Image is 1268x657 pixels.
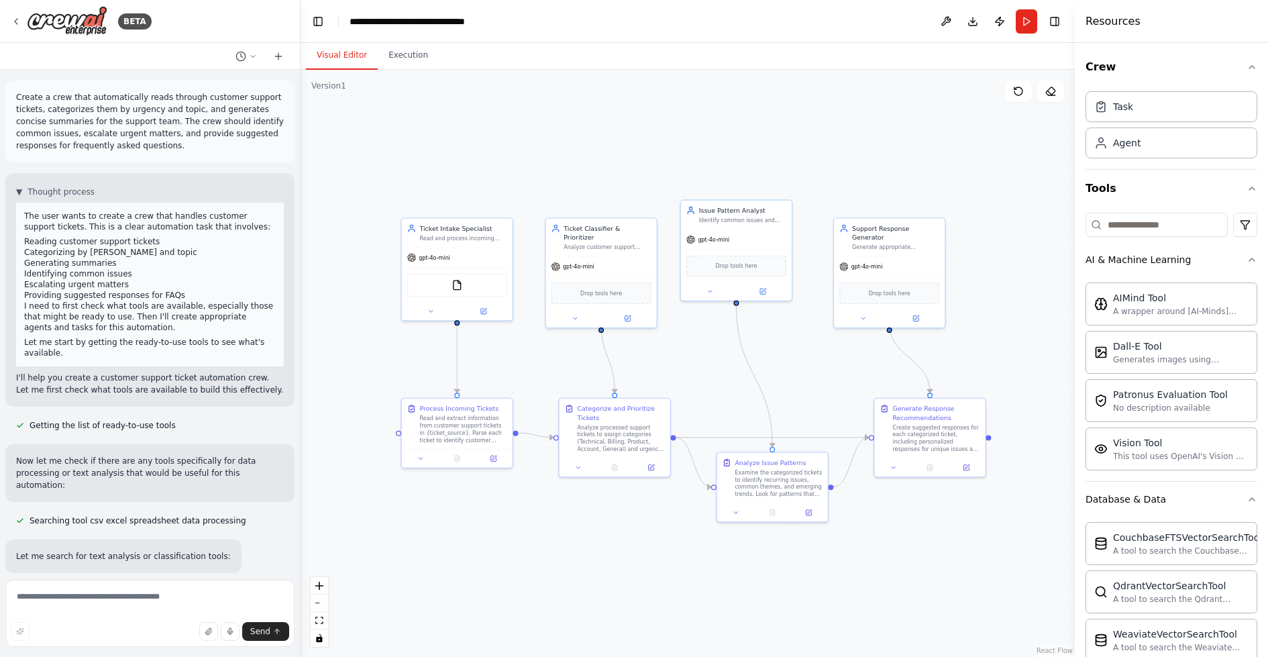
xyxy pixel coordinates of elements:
div: Ticket Intake SpecialistRead and process incoming customer support tickets from {ticket_source}, ... [401,217,513,321]
g: Edge from af85c28c-4d2f-4ba0-8bcf-a4099b98ae65 to 316d33c3-0872-4a2e-b231-afb22666162f [676,433,869,442]
h4: Resources [1086,13,1141,30]
div: A tool to search the Couchbase database for relevant information on internal documents. [1113,546,1262,556]
button: No output available [911,462,949,473]
div: Issue Pattern AnalystIdentify common issues and recurring patterns across customer support ticket... [680,199,793,301]
span: ▼ [16,187,22,197]
button: No output available [596,462,634,473]
button: Click to speak your automation idea [221,622,240,641]
g: Edge from 18ecae12-e20b-4dc0-9469-7a587d9cdcac to af85c28c-4d2f-4ba0-8bcf-a4099b98ae65 [519,428,553,442]
g: Edge from af85c28c-4d2f-4ba0-8bcf-a4099b98ae65 to fa5dc4be-9691-445d-a6cc-4425146a3942 [676,433,711,491]
div: React Flow controls [311,577,328,647]
img: PatronusEvalTool [1094,394,1108,407]
div: Patronus Evaluation Tool [1113,388,1228,401]
button: Tools [1086,170,1257,207]
div: Read and process incoming customer support tickets from {ticket_source}, extracting key informati... [420,235,507,242]
div: Analyze Issue Patterns [735,458,806,467]
div: Process Incoming TicketsRead and extract information from customer support tickets in {ticket_sou... [401,398,513,468]
button: Start a new chat [268,48,289,64]
g: Edge from 0e062153-f9d7-43f3-ab1c-eefe7c55e55a to fa5dc4be-9691-445d-a6cc-4425146a3942 [732,305,777,447]
button: Send [242,622,289,641]
span: Send [250,626,270,637]
div: BETA [118,13,152,30]
g: Edge from 8582ec64-5100-4cf2-aa88-1069ece3a535 to af85c28c-4d2f-4ba0-8bcf-a4099b98ae65 [596,323,619,393]
button: toggle interactivity [311,629,328,647]
button: Database & Data [1086,482,1257,517]
button: Upload files [199,622,218,641]
div: Generates images using OpenAI's Dall-E model. [1113,354,1249,365]
button: zoom out [311,595,328,612]
span: Drop tools here [869,289,910,297]
div: Categorize and Prioritize TicketsAnalyze processed support tickets to assign categories (Technica... [558,398,671,478]
p: Now let me check if there are any tools specifically for data processing or text analysis that wo... [16,455,284,491]
g: Edge from fa5dc4be-9691-445d-a6cc-4425146a3942 to 316d33c3-0872-4a2e-b231-afb22666162f [834,433,869,491]
button: Open in side panel [793,507,824,518]
button: zoom in [311,577,328,595]
div: Support Response Generator [852,224,939,242]
button: Visual Editor [306,42,378,70]
span: Thought process [28,187,95,197]
li: Providing suggested responses for FAQs [24,290,276,301]
div: Ticket Classifier & PrioritizerAnalyze customer support tickets to categorize them by topic (tech... [545,217,657,328]
span: gpt-4o-mini [419,254,450,262]
div: AI & Machine Learning [1086,253,1191,266]
div: CouchbaseFTSVectorSearchTool [1113,531,1262,544]
g: Edge from 72922724-a397-451a-9c84-5a9f96ed6aad to 18ecae12-e20b-4dc0-9469-7a587d9cdcac [453,325,462,393]
div: Dall-E Tool [1113,340,1249,353]
div: This tool uses OpenAI's Vision API to describe the contents of an image. [1113,451,1249,462]
p: Create a crew that automatically reads through customer support tickets, categorizes them by urge... [16,91,284,152]
button: Execution [378,42,439,70]
button: AI & Machine Learning [1086,242,1257,277]
button: Hide left sidebar [309,12,327,31]
div: Agent [1113,136,1141,150]
g: Edge from 828be4e6-9176-40ff-b4b4-019bc1f031f5 to 316d33c3-0872-4a2e-b231-afb22666162f [885,323,935,393]
div: Task [1113,100,1133,113]
button: Open in side panel [951,462,982,473]
div: Crew [1086,86,1257,169]
li: Categorizing by [PERSON_NAME] and topic [24,247,276,258]
li: Identifying common issues [24,268,276,279]
button: Open in side panel [635,462,666,473]
div: Generate Response RecommendationsCreate suggested responses for each categorized ticket, includin... [874,398,986,478]
span: gpt-4o-mini [698,236,729,244]
div: WeaviateVectorSearchTool [1113,627,1249,641]
div: Version 1 [311,81,346,91]
div: Examine the categorized tickets to identify recurring issues, common themes, and emerging trends.... [735,469,822,498]
div: Analyze processed support tickets to assign categories (Technical, Billing, Product, Account, Gen... [577,424,664,453]
img: WeaviateVectorSearchTool [1094,634,1108,647]
button: No output available [438,453,476,464]
div: AI & Machine Learning [1086,277,1257,481]
li: Escalating urgent matters [24,279,276,290]
div: Categorize and Prioritize Tickets [577,404,664,422]
div: A tool to search the Qdrant database for relevant information on internal documents. [1113,594,1249,605]
div: Support Response GeneratorGenerate appropriate responses for customer support tickets, creating p... [833,217,946,328]
li: Generating summaries [24,258,276,268]
div: A wrapper around [AI-Minds]([URL][DOMAIN_NAME]). Useful for when you need answers to questions fr... [1113,306,1249,317]
button: Open in side panel [602,313,653,324]
nav: breadcrumb [350,15,465,28]
div: QdrantVectorSearchTool [1113,579,1249,593]
img: VisionTool [1094,442,1108,456]
p: Let me search for text analysis or classification tools: [16,550,231,562]
div: Ticket Intake Specialist [420,224,507,233]
a: React Flow attribution [1037,647,1073,654]
button: Switch to previous chat [230,48,262,64]
div: Process Incoming Tickets [420,404,499,413]
img: FileReadTool [452,280,462,291]
button: No output available [753,507,792,518]
div: AIMind Tool [1113,291,1249,305]
div: Create suggested responses for each categorized ticket, including personalized responses for uniq... [892,424,980,453]
img: CouchbaseFTSVectorSearchTool [1094,537,1108,550]
div: Ticket Classifier & Prioritizer [564,224,651,242]
button: Open in side panel [478,453,509,464]
p: The user wants to create a crew that handles customer support tickets. This is a clear automation... [24,211,276,232]
button: Hide right sidebar [1045,12,1064,31]
button: Open in side panel [737,286,788,297]
div: A tool to search the Weaviate database for relevant information on internal documents. [1113,642,1249,653]
p: I'll help you create a customer support ticket automation crew. Let me first check what tools are... [16,372,284,396]
img: AIMindTool [1094,297,1108,311]
div: Generate appropriate responses for customer support tickets, creating personalized replies for un... [852,244,939,251]
div: Read and extract information from customer support tickets in {ticket_source}. Parse each ticket ... [420,415,507,444]
p: I need to first check what tools are available, especially those that might be ready to use. Then... [24,301,276,333]
div: Database & Data [1086,493,1166,506]
div: Issue Pattern Analyst [699,206,786,215]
